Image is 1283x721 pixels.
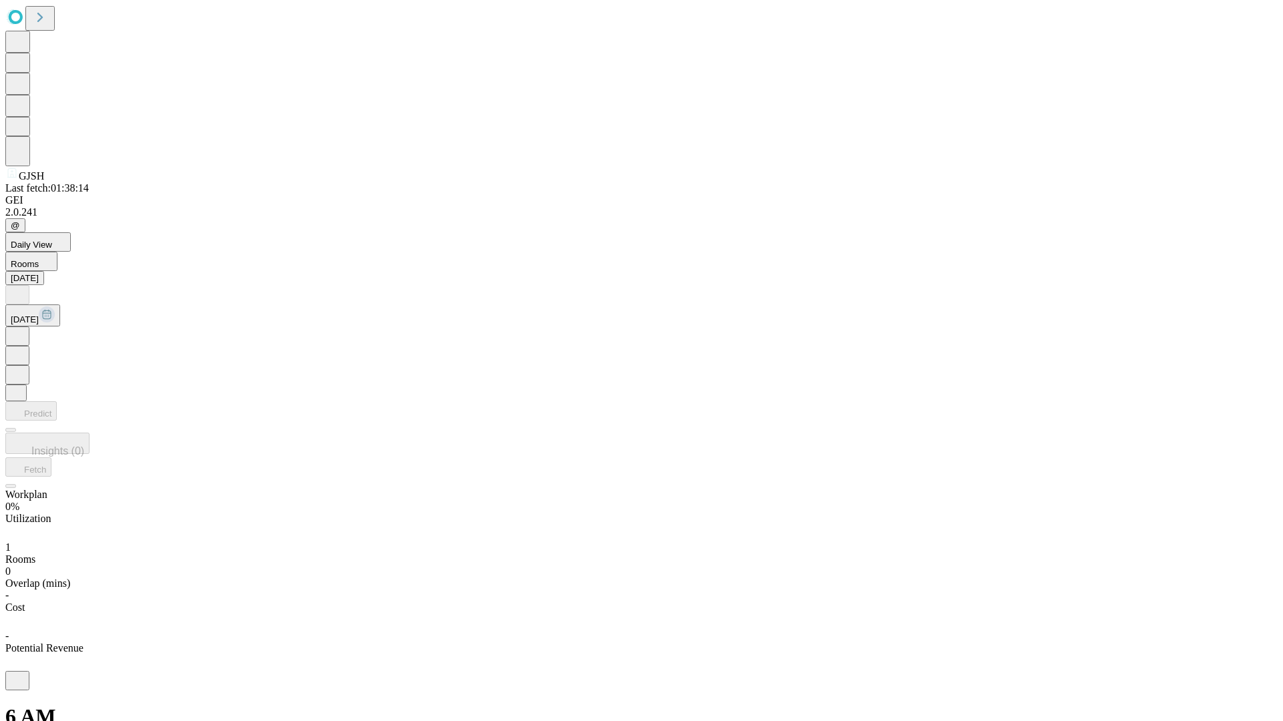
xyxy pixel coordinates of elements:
span: Potential Revenue [5,642,84,654]
span: Insights (0) [31,445,84,457]
button: Rooms [5,252,57,271]
span: - [5,630,9,642]
button: [DATE] [5,271,44,285]
span: Cost [5,602,25,613]
button: Fetch [5,457,51,477]
button: Insights (0) [5,433,90,454]
span: GJSH [19,170,44,182]
span: Overlap (mins) [5,577,70,589]
span: Last fetch: 01:38:14 [5,182,89,194]
div: 2.0.241 [5,206,1278,218]
span: Rooms [5,553,35,565]
span: - [5,589,9,601]
span: 0 [5,565,11,577]
button: Predict [5,401,57,421]
span: Utilization [5,513,51,524]
button: Daily View [5,232,71,252]
button: [DATE] [5,304,60,326]
span: Daily View [11,240,52,250]
span: Workplan [5,489,47,500]
button: @ [5,218,25,232]
span: 1 [5,541,11,553]
span: @ [11,220,20,230]
span: 0% [5,501,19,512]
span: [DATE] [11,314,39,324]
span: Rooms [11,259,39,269]
div: GEI [5,194,1278,206]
